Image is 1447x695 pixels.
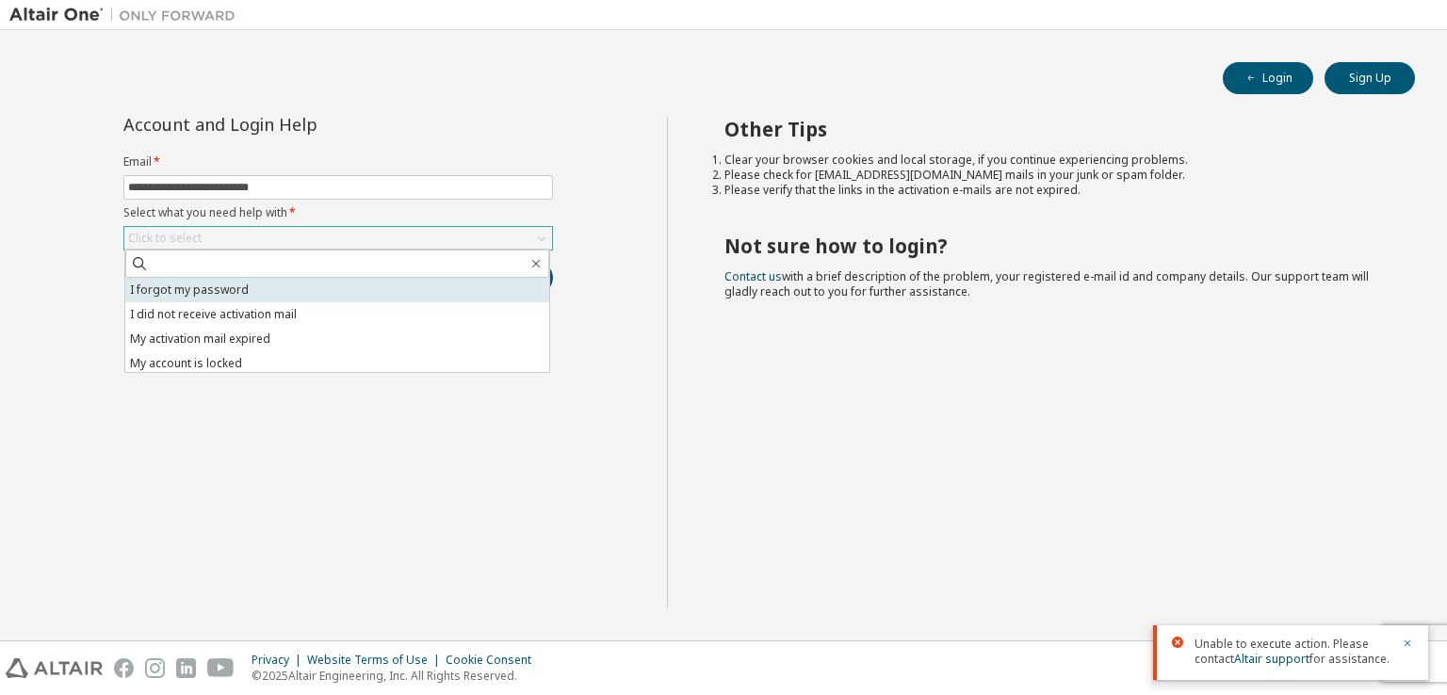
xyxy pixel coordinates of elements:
img: instagram.svg [145,658,165,678]
div: Click to select [124,227,552,250]
div: Cookie Consent [446,653,543,668]
div: Account and Login Help [123,117,467,132]
img: facebook.svg [114,658,134,678]
span: Unable to execute action. Please contact for assistance. [1195,637,1390,667]
img: altair_logo.svg [6,658,103,678]
span: with a brief description of the problem, your registered e-mail id and company details. Our suppo... [724,268,1369,299]
button: Sign Up [1325,62,1415,94]
img: linkedin.svg [176,658,196,678]
div: Privacy [252,653,307,668]
h2: Other Tips [724,117,1382,141]
a: Altair support [1234,651,1309,667]
button: Login [1223,62,1313,94]
label: Email [123,154,553,170]
p: © 2025 Altair Engineering, Inc. All Rights Reserved. [252,668,543,684]
li: Clear your browser cookies and local storage, if you continue experiencing problems. [724,153,1382,168]
h2: Not sure how to login? [724,234,1382,258]
img: youtube.svg [207,658,235,678]
li: Please check for [EMAIL_ADDRESS][DOMAIN_NAME] mails in your junk or spam folder. [724,168,1382,183]
div: Click to select [128,231,202,246]
div: Website Terms of Use [307,653,446,668]
li: Please verify that the links in the activation e-mails are not expired. [724,183,1382,198]
label: Select what you need help with [123,205,553,220]
a: Contact us [724,268,782,284]
img: Altair One [9,6,245,24]
li: I forgot my password [125,278,549,302]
